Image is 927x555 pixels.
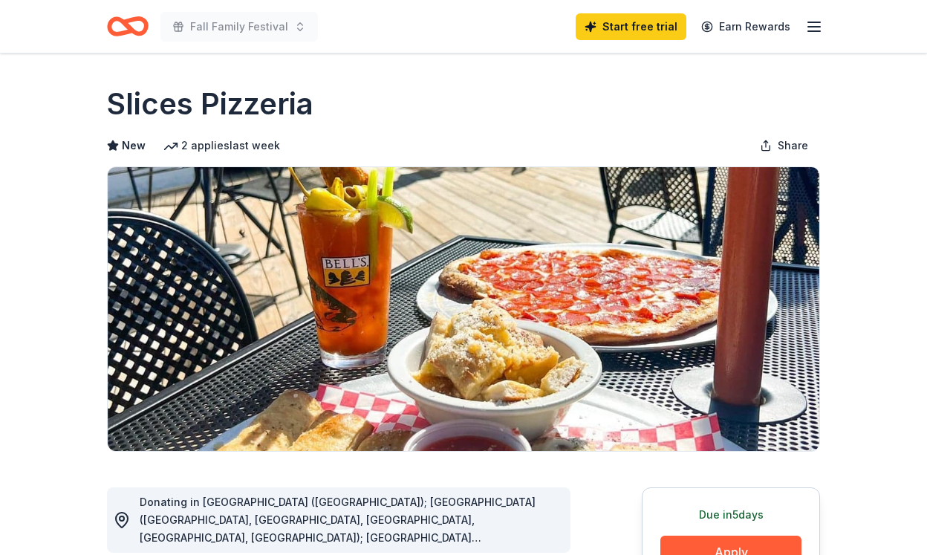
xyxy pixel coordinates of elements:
span: New [122,137,146,155]
img: Image for Slices Pizzeria [108,167,819,451]
span: Fall Family Festival [190,18,288,36]
div: Due in 5 days [660,506,801,524]
a: Earn Rewards [692,13,799,40]
h1: Slices Pizzeria [107,83,313,125]
a: Start free trial [576,13,686,40]
button: Fall Family Festival [160,12,318,42]
span: Share [778,137,808,155]
button: Share [748,131,820,160]
div: 2 applies last week [163,137,280,155]
a: Home [107,9,149,44]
